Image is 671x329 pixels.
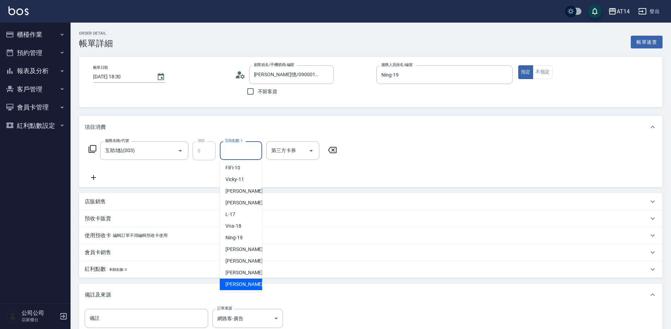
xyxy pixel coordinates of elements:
span: Ning -19 [225,234,243,241]
label: 服務名稱/代號 [105,138,129,143]
p: 店家櫃台 [22,317,58,323]
p: 紅利點數 [85,265,127,273]
p: 備註及來源 [85,291,111,299]
div: 備註及來源 [79,283,663,306]
label: 顧客姓名/手機號碼/編號 [254,62,294,67]
span: Vicky -11 [225,176,244,183]
div: 項目消費 [79,116,663,138]
span: [PERSON_NAME] -15 [225,187,270,195]
div: AT14 [617,7,630,16]
img: Logo [8,6,29,15]
img: Person [6,309,20,323]
span: [PERSON_NAME] -20 [225,246,270,253]
div: 網路客-廣告 [212,309,283,328]
p: 使用預收卡 [85,232,111,239]
h3: 帳單詳細 [79,38,113,48]
p: 會員卡銷售 [85,249,111,256]
span: FiFi -10 [225,164,240,172]
p: 項目消費 [85,124,106,131]
label: 互助點數-1 [225,138,243,143]
p: 編輯訂單不得編輯預收卡使用 [113,232,168,239]
div: 項目消費 [79,138,663,187]
button: Choose date, selected date is 2025-09-06 [152,68,169,85]
p: 店販銷售 [85,198,106,205]
label: 帳單日期 [93,65,108,70]
h2: Order detail [79,31,113,36]
button: Open [175,145,186,156]
span: [PERSON_NAME] -62 [225,269,270,276]
button: 登出 [635,5,663,18]
button: AT14 [605,4,633,19]
span: [PERSON_NAME] -55 [225,257,270,265]
button: 櫃檯作業 [3,25,68,44]
span: L -17 [225,211,235,218]
div: 會員卡銷售 [79,244,663,261]
button: 預約管理 [3,44,68,62]
span: Vna -18 [225,222,241,230]
h5: 公司公司 [22,310,58,317]
button: 報表及分析 [3,62,68,80]
input: YYYY/MM/DD hh:mm [93,71,150,83]
button: Open [306,145,317,156]
label: 訂單來源 [217,306,232,311]
button: 帳單速查 [631,36,663,49]
div: 使用預收卡編輯訂單不得編輯預收卡使用 [79,227,663,244]
button: 客戶管理 [3,80,68,98]
span: 剩餘點數: 0 [109,268,127,271]
label: 價格 [198,138,205,143]
p: 預收卡販賣 [85,215,111,222]
label: 服務人員姓名/編號 [381,62,412,67]
span: 不留客資 [258,88,278,95]
span: [PERSON_NAME] -16 [225,199,270,207]
div: 店販銷售 [79,193,663,210]
button: 指定 [518,65,533,79]
button: 紅利點數設定 [3,116,68,135]
div: 紅利點數剩餘點數: 0 [79,261,663,278]
button: 會員卡管理 [3,98,68,116]
div: 預收卡販賣 [79,210,663,227]
button: save [588,4,602,18]
span: [PERSON_NAME] -63 [225,281,270,288]
button: 不指定 [533,65,552,79]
